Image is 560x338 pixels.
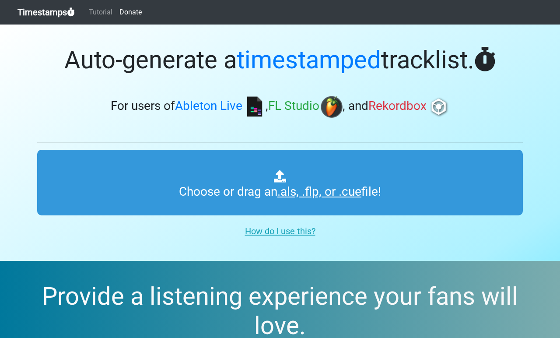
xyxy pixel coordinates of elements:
[244,96,266,118] img: ableton.png
[428,96,450,118] img: rb.png
[175,99,242,113] span: Ableton Live
[17,4,75,21] a: Timestamps
[368,99,427,113] span: Rekordbox
[37,46,523,75] h1: Auto-generate a tracklist.
[237,46,381,74] span: timestamped
[37,96,523,118] h3: For users of , , and
[245,226,315,236] u: How do I use this?
[116,4,145,21] a: Donate
[268,99,319,113] span: FL Studio
[321,96,343,118] img: fl.png
[85,4,116,21] a: Tutorial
